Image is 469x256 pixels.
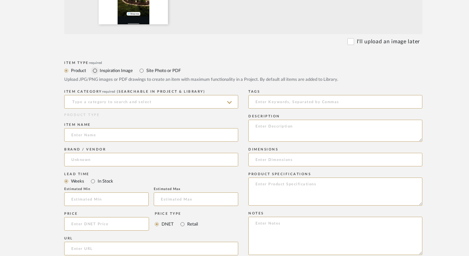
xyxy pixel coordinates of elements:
[154,192,238,206] input: Estimated Max
[357,38,420,46] label: I'll upload an image later
[248,95,422,109] input: Enter Keywords, Separated by Commas
[64,66,422,75] mat-radio-group: Select item type
[64,123,238,127] div: Item name
[64,147,238,152] div: Brand / Vendor
[187,220,198,228] label: Retail
[248,211,422,215] div: Notes
[64,236,238,240] div: URL
[64,95,238,109] input: Type a category to search and select
[248,153,422,166] input: Enter Dimensions
[99,67,133,74] label: Inspiration Image
[248,172,422,176] div: Product Specifications
[146,67,181,74] label: Site Photo or PDF
[70,178,84,185] label: Weeks
[89,61,102,65] span: required
[64,128,238,142] input: Enter Name
[70,67,86,74] label: Product
[154,187,238,191] div: Estimated Max
[64,192,149,206] input: Estimated Min
[64,90,238,94] div: ITEM CATEGORY
[248,90,422,94] div: Tags
[64,153,238,166] input: Unknown
[64,61,422,65] div: Item Type
[64,187,149,191] div: Estimated Min
[64,76,422,83] div: Upload JPG/PNG images or PDF drawings to create an item with maximum functionality in a Project. ...
[97,178,113,185] label: In Stock
[155,217,198,231] mat-radio-group: Select price type
[155,212,198,216] div: Price Type
[64,242,238,255] input: Enter URL
[248,114,422,118] div: Description
[64,177,238,185] mat-radio-group: Select item type
[64,217,149,231] input: Enter DNET Price
[64,172,238,176] div: Lead Time
[102,90,115,93] span: required
[64,212,149,216] div: Price
[64,113,238,118] div: PRODUCT TYPE
[117,90,205,93] span: (Searchable in Project & Library)
[161,220,174,228] label: DNET
[248,147,422,152] div: Dimensions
